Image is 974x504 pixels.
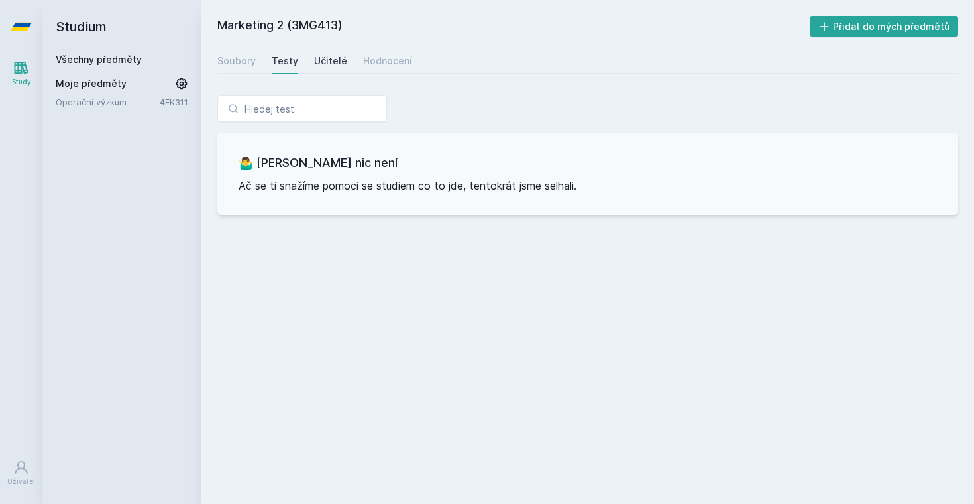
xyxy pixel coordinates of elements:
[272,54,298,68] div: Testy
[363,54,412,68] div: Hodnocení
[56,54,142,65] a: Všechny předměty
[3,53,40,94] a: Study
[217,48,256,74] a: Soubory
[56,95,160,109] a: Operační výzkum
[160,97,188,107] a: 4EK311
[56,77,127,90] span: Moje předměty
[314,48,347,74] a: Učitelé
[217,95,387,122] input: Hledej test
[7,477,35,487] div: Uživatel
[239,178,937,194] p: Ač se ti snažíme pomoci se studiem co to jde, tentokrát jsme selhali.
[217,16,810,37] h2: Marketing 2 (3MG413)
[810,16,959,37] button: Přidat do mých předmětů
[239,154,937,172] h3: 🤷‍♂️ [PERSON_NAME] nic není
[272,48,298,74] a: Testy
[314,54,347,68] div: Učitelé
[12,77,31,87] div: Study
[3,453,40,493] a: Uživatel
[217,54,256,68] div: Soubory
[363,48,412,74] a: Hodnocení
